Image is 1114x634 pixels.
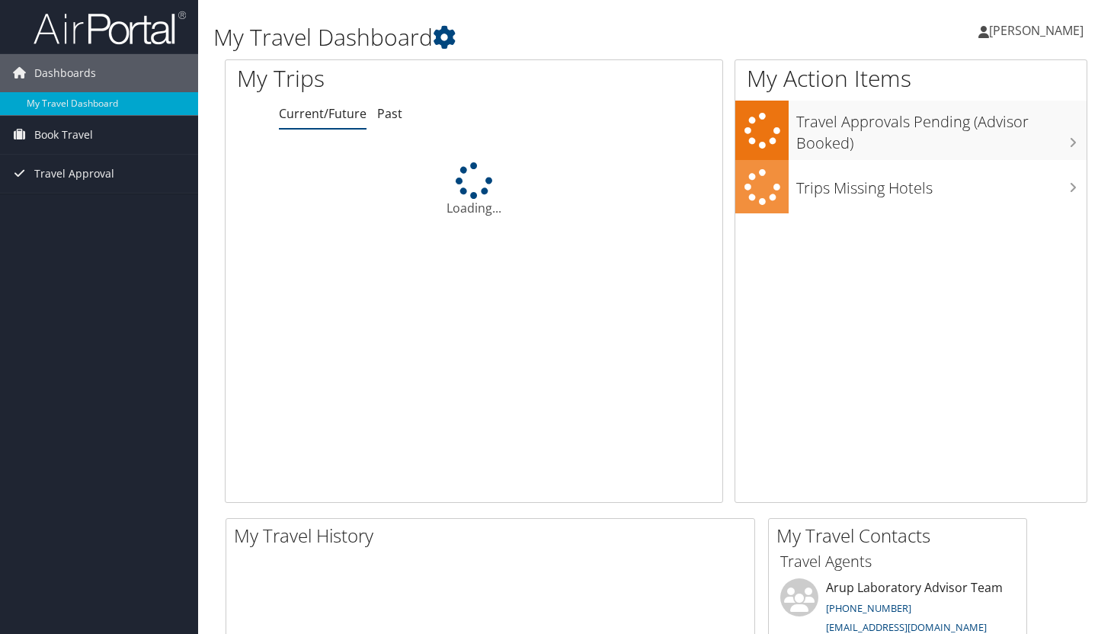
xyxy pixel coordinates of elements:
img: airportal-logo.png [34,10,186,46]
a: Trips Missing Hotels [735,160,1087,214]
h2: My Travel History [234,523,754,549]
a: [PERSON_NAME] [978,8,1099,53]
a: [PHONE_NUMBER] [826,601,911,615]
span: Book Travel [34,116,93,154]
h1: My Action Items [735,62,1087,94]
h3: Travel Agents [780,551,1015,572]
span: [PERSON_NAME] [989,22,1084,39]
a: Travel Approvals Pending (Advisor Booked) [735,101,1087,159]
a: Current/Future [279,105,367,122]
span: Travel Approval [34,155,114,193]
span: Dashboards [34,54,96,92]
h1: My Travel Dashboard [213,21,804,53]
a: [EMAIL_ADDRESS][DOMAIN_NAME] [826,620,987,634]
h3: Travel Approvals Pending (Advisor Booked) [796,104,1087,154]
h3: Trips Missing Hotels [796,170,1087,199]
div: Loading... [226,162,722,217]
h1: My Trips [237,62,504,94]
a: Past [377,105,402,122]
h2: My Travel Contacts [776,523,1026,549]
